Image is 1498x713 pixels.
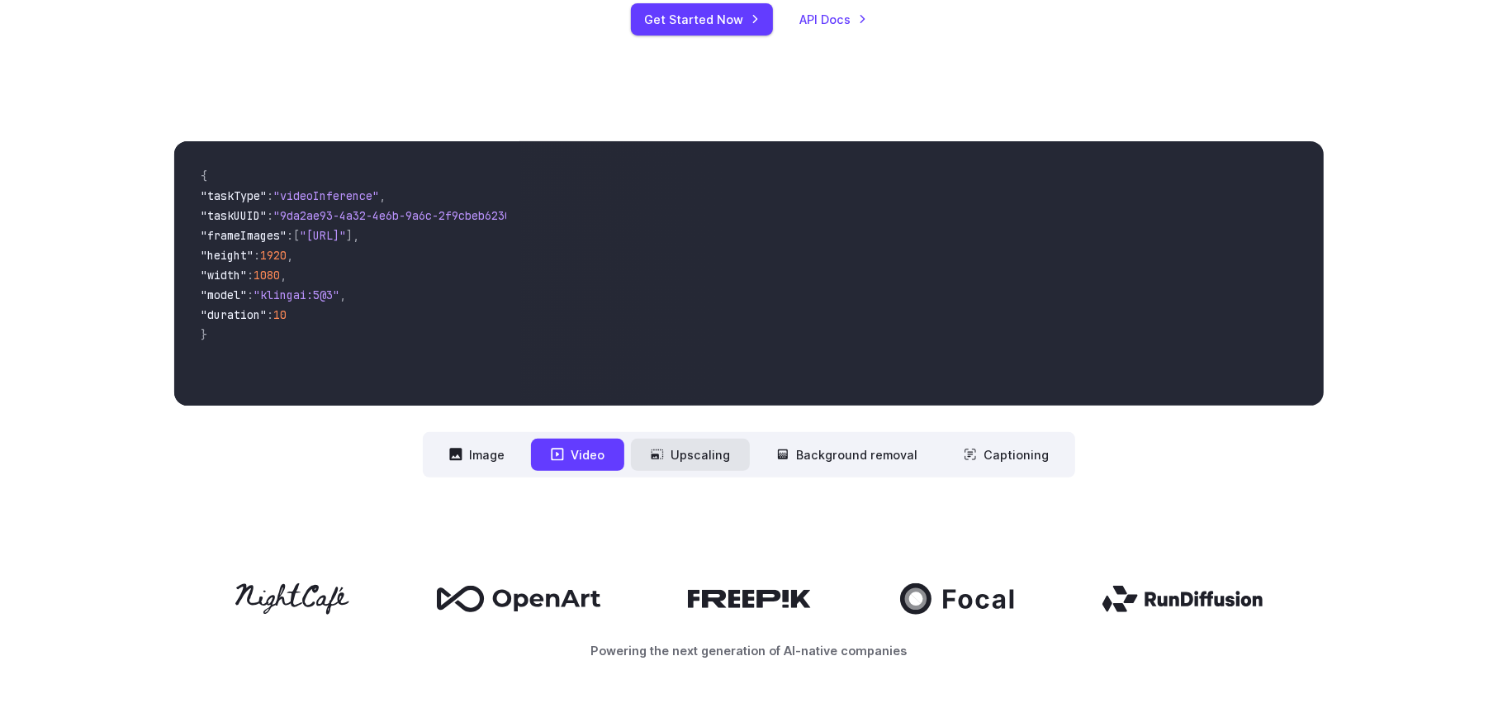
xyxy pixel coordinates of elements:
[273,307,287,322] span: 10
[756,439,937,471] button: Background removal
[254,288,339,302] span: "klingai:5@3"
[287,228,293,243] span: :
[339,288,346,302] span: ,
[280,268,287,283] span: ,
[201,188,267,203] span: "taskType"
[267,208,273,223] span: :
[429,439,524,471] button: Image
[300,228,346,243] span: "[URL]"
[201,248,254,263] span: "height"
[944,439,1069,471] button: Captioning
[631,439,750,471] button: Upscaling
[273,188,379,203] span: "videoInference"
[273,208,524,223] span: "9da2ae93-4a32-4e6b-9a6c-2f9cbeb62301"
[201,288,247,302] span: "model"
[287,248,293,263] span: ,
[260,248,287,263] span: 1920
[201,228,287,243] span: "frameImages"
[346,228,353,243] span: ]
[247,288,254,302] span: :
[799,10,867,29] a: API Docs
[174,641,1324,660] p: Powering the next generation of AI-native companies
[293,228,300,243] span: [
[631,3,773,36] a: Get Started Now
[267,188,273,203] span: :
[379,188,386,203] span: ,
[254,248,260,263] span: :
[201,307,267,322] span: "duration"
[247,268,254,283] span: :
[201,268,247,283] span: "width"
[201,208,267,223] span: "taskUUID"
[201,327,207,342] span: }
[254,268,280,283] span: 1080
[531,439,624,471] button: Video
[201,169,207,183] span: {
[267,307,273,322] span: :
[353,228,359,243] span: ,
